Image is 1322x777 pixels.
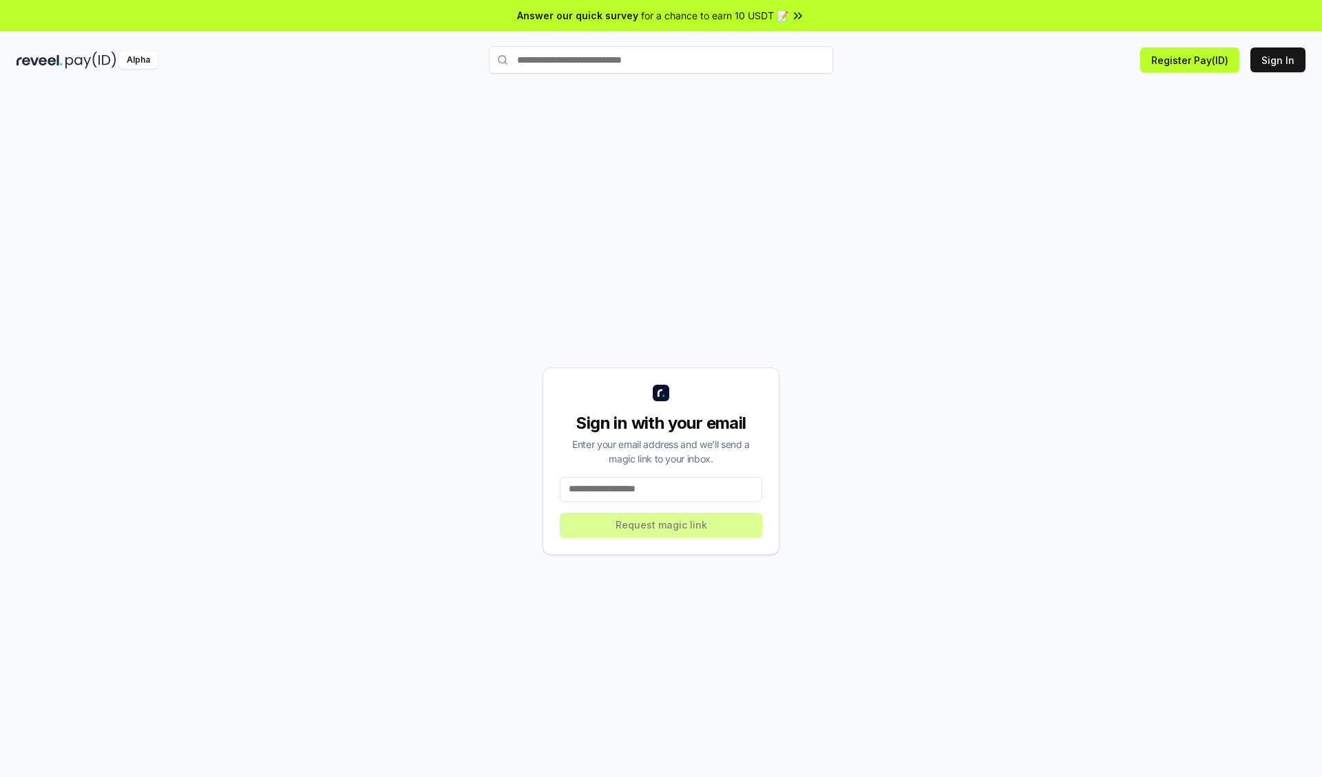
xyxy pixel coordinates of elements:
div: Enter your email address and we’ll send a magic link to your inbox. [560,437,762,466]
span: Answer our quick survey [517,8,638,23]
span: for a chance to earn 10 USDT 📝 [641,8,788,23]
div: Alpha [119,52,158,69]
img: pay_id [65,52,116,69]
div: Sign in with your email [560,412,762,434]
button: Sign In [1250,47,1305,72]
img: reveel_dark [17,52,63,69]
img: logo_small [653,385,669,401]
button: Register Pay(ID) [1140,47,1239,72]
